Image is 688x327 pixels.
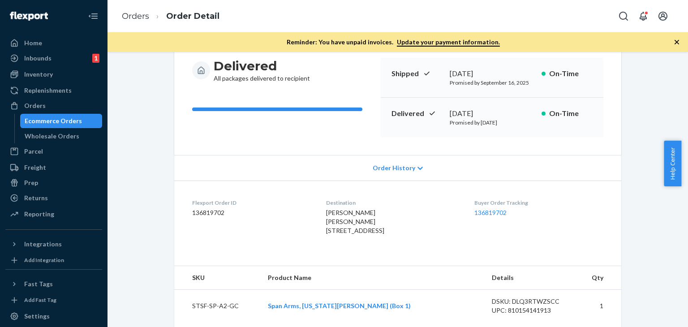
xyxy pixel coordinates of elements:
div: Home [24,39,42,47]
div: Add Fast Tag [24,296,56,304]
th: Product Name [261,266,485,290]
div: Returns [24,194,48,202]
div: Inbounds [24,54,52,63]
div: [DATE] [450,108,534,119]
th: Qty [583,266,621,290]
a: Add Integration [5,255,102,266]
div: Reporting [24,210,54,219]
a: Wholesale Orders [20,129,103,143]
a: Inventory [5,67,102,82]
div: All packages delivered to recipient [214,58,310,83]
a: Orders [5,99,102,113]
img: Flexport logo [10,12,48,21]
div: Integrations [24,240,62,249]
a: Update your payment information. [397,38,500,47]
div: Settings [24,312,50,321]
a: 136819702 [474,209,507,216]
div: Prep [24,178,38,187]
div: Ecommerce Orders [25,116,82,125]
span: [PERSON_NAME] [PERSON_NAME] [STREET_ADDRESS] [326,209,384,234]
div: Orders [24,101,46,110]
div: 1 [92,54,99,63]
p: On-Time [549,108,593,119]
a: Replenishments [5,83,102,98]
dt: Flexport Order ID [192,199,312,207]
div: Wholesale Orders [25,132,79,141]
p: Delivered [391,108,443,119]
td: STSF-SP-A2-GC [174,290,261,323]
dt: Destination [326,199,460,207]
div: Add Integration [24,256,64,264]
a: Span Arms, [US_STATE][PERSON_NAME] (Box 1) [268,302,411,310]
span: Order History [373,163,415,172]
th: SKU [174,266,261,290]
th: Details [485,266,583,290]
button: Open notifications [634,7,652,25]
a: Order Detail [166,11,219,21]
div: DSKU: DLQ3RTWZSCC [492,297,576,306]
a: Inbounds1 [5,51,102,65]
div: [DATE] [450,69,534,79]
a: Freight [5,160,102,175]
a: Reporting [5,207,102,221]
a: Settings [5,309,102,323]
dt: Buyer Order Tracking [474,199,603,207]
div: Replenishments [24,86,72,95]
div: Fast Tags [24,280,53,288]
button: Open account menu [654,7,672,25]
p: Promised by [DATE] [450,119,534,126]
h3: Delivered [214,58,310,74]
ol: breadcrumbs [115,3,227,30]
dd: 136819702 [192,208,312,217]
a: Parcel [5,144,102,159]
a: Orders [122,11,149,21]
p: Reminder: You have unpaid invoices. [287,38,500,47]
a: Prep [5,176,102,190]
td: 1 [583,290,621,323]
div: Freight [24,163,46,172]
div: UPC: 810154141913 [492,306,576,315]
button: Help Center [664,141,681,186]
p: On-Time [549,69,593,79]
a: Returns [5,191,102,205]
button: Fast Tags [5,277,102,291]
a: Ecommerce Orders [20,114,103,128]
button: Integrations [5,237,102,251]
button: Open Search Box [615,7,632,25]
div: Parcel [24,147,43,156]
p: Promised by September 16, 2025 [450,79,534,86]
a: Home [5,36,102,50]
button: Close Navigation [84,7,102,25]
p: Shipped [391,69,443,79]
div: Inventory [24,70,53,79]
a: Add Fast Tag [5,295,102,305]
